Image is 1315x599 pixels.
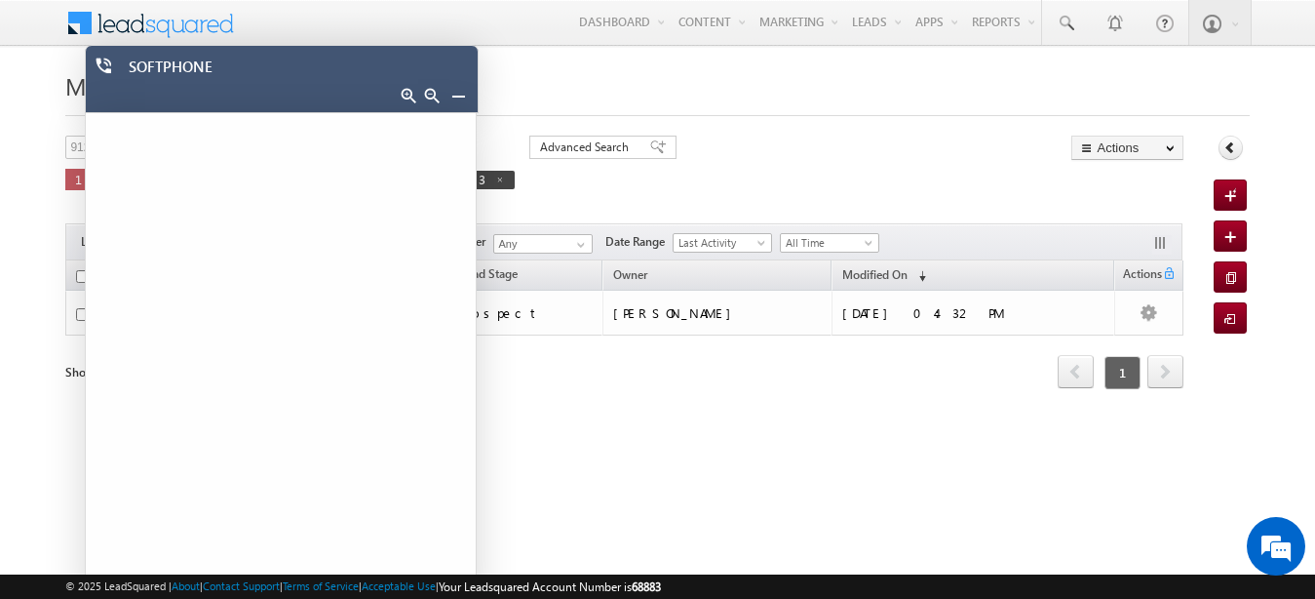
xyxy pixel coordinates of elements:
span: (sorted descending) [910,268,926,284]
a: Contact Support [203,579,280,592]
div: Minimize live chat window [320,10,367,57]
span: 1 [1104,356,1141,389]
span: Manage Leads [65,70,215,101]
div: SOFTPHONE [129,58,432,85]
button: Actions [1071,136,1183,160]
span: Modified On [842,267,908,282]
span: All Time [781,234,873,252]
span: 1 [75,171,106,187]
a: Terms of Service [283,579,359,592]
img: d_60004797649_company_0_60004797649 [33,102,82,128]
span: © 2025 LeadSquared | | | | | [65,578,661,596]
a: Increase [401,88,416,103]
span: prev [1058,355,1094,388]
textarea: Type your message and hit 'Enter' [25,180,356,447]
span: Lead Stage [461,266,518,281]
span: next [1147,355,1183,388]
input: Check all records [76,270,89,283]
span: Last Activity [674,234,766,252]
span: Advanced Search [540,139,635,156]
div: [DATE] 04:32 PM [842,304,1105,322]
span: Owner [613,267,647,282]
a: next [1147,357,1183,388]
span: Date Range [605,233,673,251]
a: About [172,579,200,592]
span: 68883 [632,579,661,594]
a: All Time [780,233,879,253]
a: Lead Stage [451,263,527,289]
div: Chat with us now [101,102,328,128]
a: Decrease [424,88,440,103]
span: Your Leadsquared Account Number is [439,579,661,594]
input: Type to Search [493,234,593,254]
div: [PERSON_NAME] [613,304,823,322]
a: prev [1058,357,1094,388]
a: Show All Items [566,235,591,255]
a: Minimize [450,88,466,103]
a: Modified On (sorted descending) [832,263,936,289]
div: Prospect [461,304,594,322]
span: Actions [1115,263,1162,289]
a: Last Activity [673,233,772,253]
div: Show [65,364,104,381]
a: Acceptable Use [362,579,436,592]
span: Lead Stage [81,233,152,251]
em: Start Chat [265,463,354,490]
